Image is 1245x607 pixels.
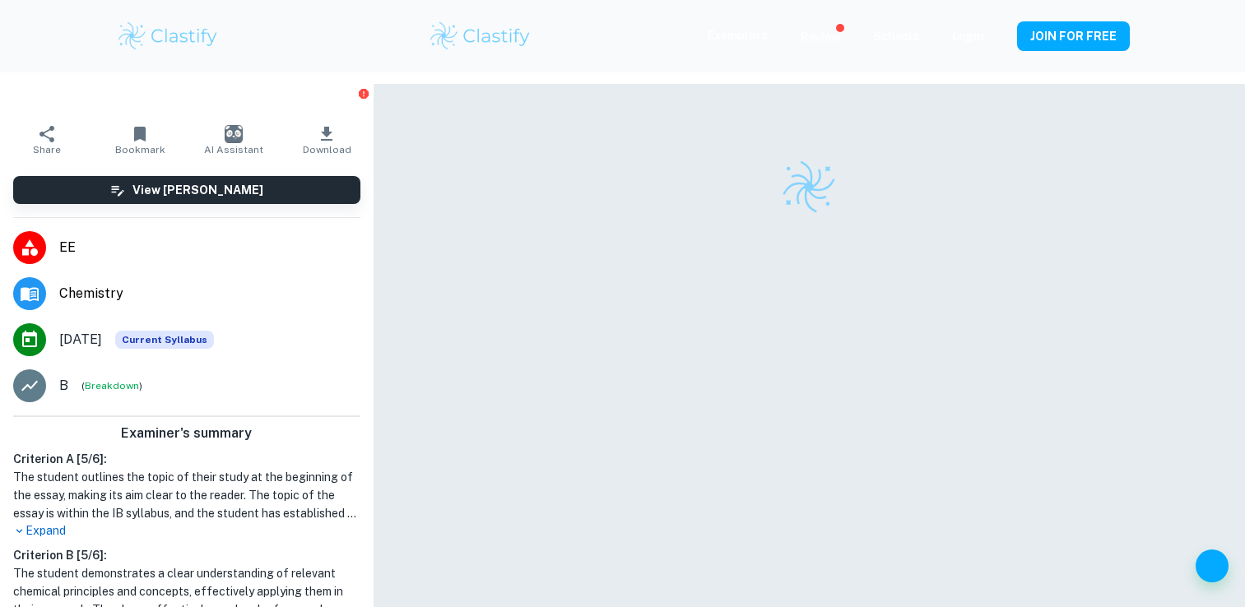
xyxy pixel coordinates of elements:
h6: View [PERSON_NAME] [132,181,263,199]
button: Breakdown [85,378,139,393]
span: Current Syllabus [115,331,214,349]
button: Download [280,117,373,163]
a: Login [952,30,984,43]
h6: Examiner's summary [7,424,367,443]
img: Clastify logo [780,158,838,215]
button: JOIN FOR FREE [1017,21,1130,51]
button: Report issue [358,87,370,100]
h6: Criterion A [ 5 / 6 ]: [13,450,360,468]
img: Clastify logo [116,20,221,53]
button: AI Assistant [187,117,280,163]
button: Help and Feedback [1196,549,1229,582]
a: Schools [873,30,919,43]
button: Bookmark [93,117,186,163]
span: Download [303,144,351,155]
p: Exemplars [708,26,768,44]
p: Expand [13,522,360,540]
img: Clastify logo [428,20,532,53]
span: AI Assistant [204,144,263,155]
p: B [59,376,68,396]
span: EE [59,238,360,257]
p: Review [801,28,840,46]
img: AI Assistant [225,125,243,143]
button: View [PERSON_NAME] [13,176,360,204]
h6: Criterion B [ 5 / 6 ]: [13,546,360,564]
h1: The student outlines the topic of their study at the beginning of the essay, making its aim clear... [13,468,360,522]
span: [DATE] [59,330,102,350]
span: Bookmark [115,144,165,155]
span: ( ) [81,378,142,394]
div: This exemplar is based on the current syllabus. Feel free to refer to it for inspiration/ideas wh... [115,331,214,349]
span: Share [33,144,61,155]
span: Chemistry [59,284,360,303]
